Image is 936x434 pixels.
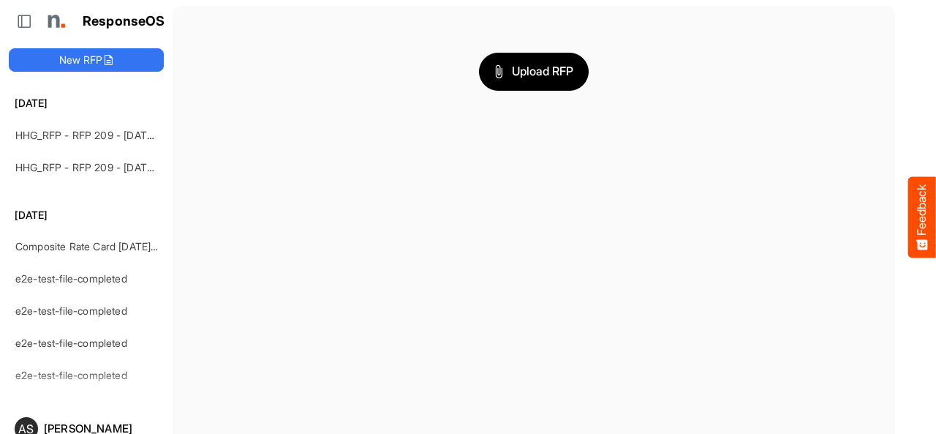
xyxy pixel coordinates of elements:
button: Feedback [908,176,936,258]
a: e2e-test-file-completed [15,272,127,285]
a: HHG_RFP - RFP 209 - [DATE] - ROS TEST 3 (LITE) (2) [15,129,271,141]
button: Upload RFP [479,53,589,91]
h6: [DATE] [9,95,164,111]
a: Composite Rate Card [DATE]_smaller [15,240,189,252]
a: e2e-test-file-completed [15,304,127,317]
img: Northell [40,7,69,36]
a: e2e-test-file-completed [15,369,127,381]
a: e2e-test-file-completed [15,337,127,349]
button: New RFP [9,48,164,72]
h6: [DATE] [9,207,164,223]
a: HHG_RFP - RFP 209 - [DATE] - ROS TEST 3 (LITE) (2) [15,161,271,173]
h1: ResponseOS [83,14,165,29]
span: Upload RFP [494,62,573,81]
div: [PERSON_NAME] [44,423,158,434]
